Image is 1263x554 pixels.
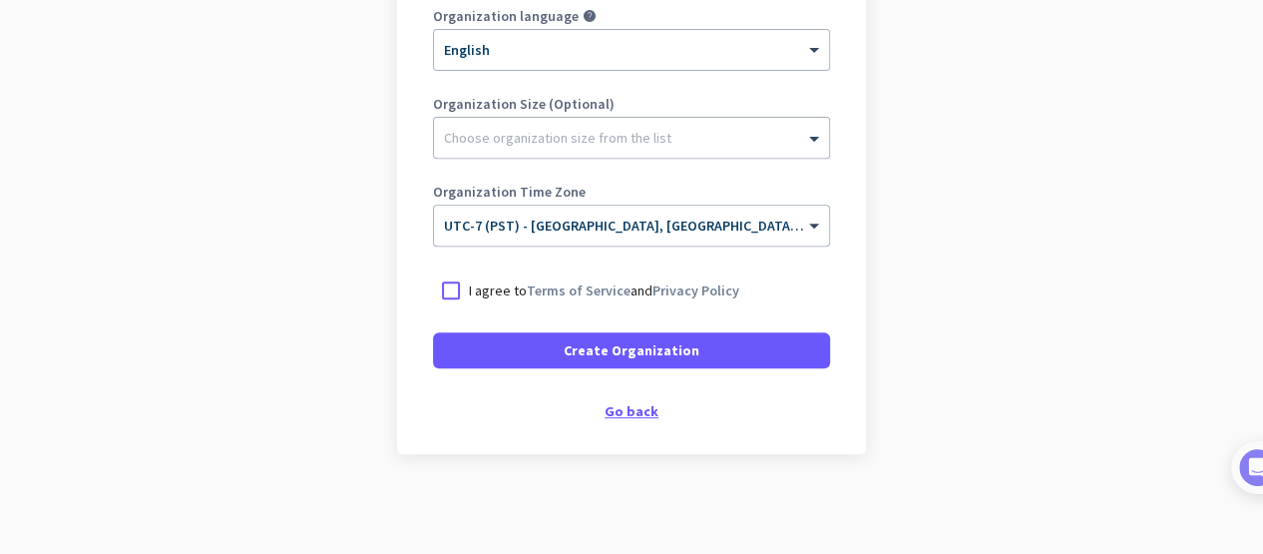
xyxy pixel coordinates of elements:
label: Organization Time Zone [433,185,830,199]
a: Privacy Policy [652,281,739,299]
button: Create Organization [433,332,830,368]
a: Terms of Service [527,281,631,299]
i: help [583,9,597,23]
p: I agree to and [469,280,739,300]
label: Organization language [433,9,579,23]
div: Go back [433,404,830,418]
span: Create Organization [564,340,699,360]
label: Organization Size (Optional) [433,97,830,111]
